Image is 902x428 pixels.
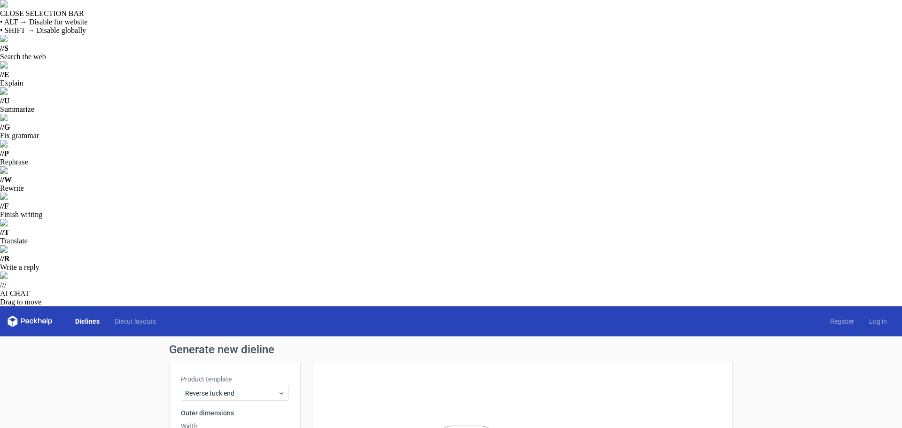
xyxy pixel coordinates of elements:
[823,317,862,326] a: Register
[169,344,733,355] h1: Generate new dieline
[185,389,278,398] span: Reverse tuck end
[181,408,289,418] h3: Outer dimensions
[68,317,107,326] a: Dielines
[181,374,289,384] label: Product template
[107,317,163,326] a: Diecut layouts
[862,317,894,326] a: Log in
